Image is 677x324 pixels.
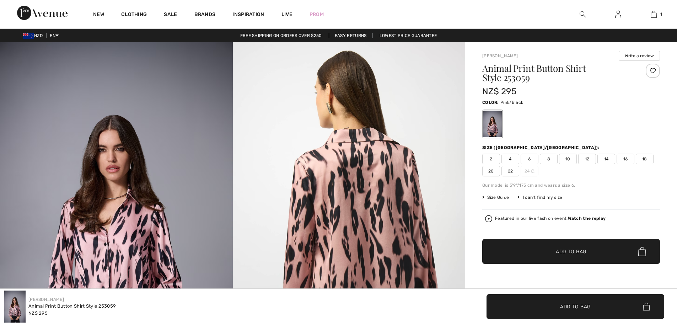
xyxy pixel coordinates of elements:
[28,297,64,302] a: [PERSON_NAME]
[232,11,264,19] span: Inspiration
[121,11,147,19] a: Clothing
[559,154,577,164] span: 10
[482,194,509,201] span: Size Guide
[164,11,177,19] a: Sale
[485,215,492,222] img: Watch the replay
[374,33,443,38] a: Lowest Price Guarantee
[501,154,519,164] span: 4
[23,33,45,38] span: NZD
[28,303,116,310] div: Animal Print Button Shirt Style 253059
[28,310,48,316] span: NZ$ 295
[632,271,670,288] iframe: Opens a widget where you can find more information
[501,166,519,176] span: 22
[329,33,373,38] a: Easy Returns
[540,154,558,164] span: 8
[194,11,216,19] a: Brands
[580,10,586,18] img: search the website
[651,10,657,18] img: My Bag
[556,248,586,255] span: Add to Bag
[482,154,500,164] span: 2
[281,11,292,18] a: Live
[93,11,104,19] a: New
[482,166,500,176] span: 20
[615,10,621,18] img: My Info
[482,86,516,96] span: NZ$ 295
[310,11,324,18] a: Prom
[568,216,606,221] strong: Watch the replay
[521,154,538,164] span: 6
[643,303,650,310] img: Bag.svg
[482,239,660,264] button: Add to Bag
[4,291,26,323] img: Animal Print Button Shirt Style 253059
[482,182,660,188] div: Our model is 5'9"/175 cm and wears a size 6.
[235,33,328,38] a: Free shipping on orders over $250
[23,33,34,39] img: New Zealand Dollar
[500,100,523,105] span: Pink/Black
[617,154,634,164] span: 16
[521,166,538,176] span: 24
[531,169,534,173] img: ring-m.svg
[609,10,627,19] a: Sign In
[660,11,662,17] span: 1
[578,154,596,164] span: 12
[482,100,499,105] span: Color:
[50,33,59,38] span: EN
[17,6,68,20] img: 1ère Avenue
[636,154,654,164] span: 18
[482,144,601,151] div: Size ([GEOGRAPHIC_DATA]/[GEOGRAPHIC_DATA]):
[482,64,630,82] h1: Animal Print Button Shirt Style 253059
[619,51,660,61] button: Write a review
[560,303,591,310] span: Add to Bag
[597,154,615,164] span: 14
[636,10,671,18] a: 1
[487,294,664,319] button: Add to Bag
[517,194,562,201] div: I can't find my size
[483,111,502,137] div: Pink/Black
[638,247,646,256] img: Bag.svg
[495,216,606,221] div: Featured in our live fashion event.
[482,53,518,58] a: [PERSON_NAME]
